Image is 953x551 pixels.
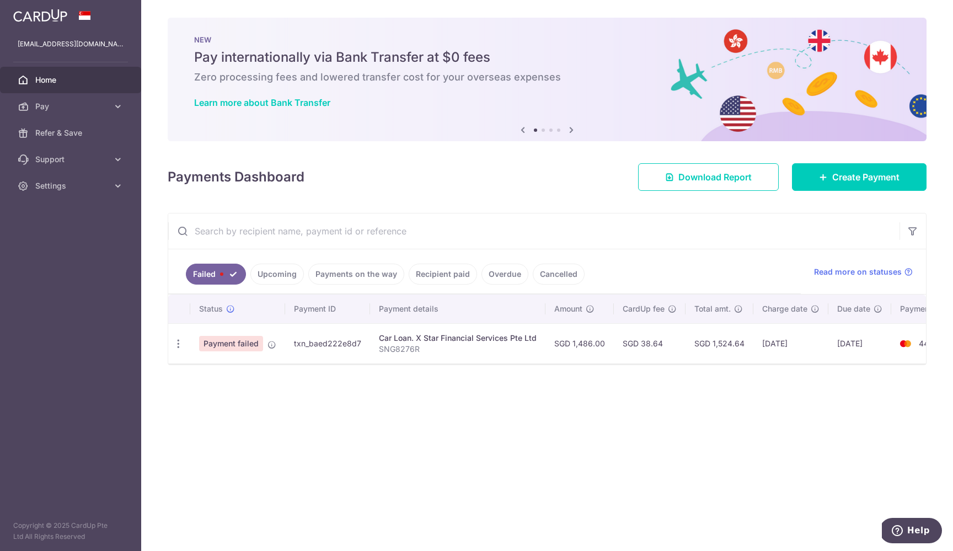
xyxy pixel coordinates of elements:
[199,303,223,314] span: Status
[919,339,939,348] span: 4409
[194,49,900,66] h5: Pay internationally via Bank Transfer at $0 fees
[409,264,477,285] a: Recipient paid
[828,323,891,363] td: [DATE]
[814,266,902,277] span: Read more on statuses
[35,101,108,112] span: Pay
[545,323,614,363] td: SGD 1,486.00
[370,295,545,323] th: Payment details
[186,264,246,285] a: Failed
[13,9,67,22] img: CardUp
[614,323,686,363] td: SGD 38.64
[35,127,108,138] span: Refer & Save
[753,323,828,363] td: [DATE]
[285,323,370,363] td: txn_baed222e8d7
[837,303,870,314] span: Due date
[194,71,900,84] h6: Zero processing fees and lowered transfer cost for your overseas expenses
[194,35,900,44] p: NEW
[882,518,942,545] iframe: Opens a widget where you can find more information
[895,337,917,350] img: Bank Card
[194,97,330,108] a: Learn more about Bank Transfer
[35,74,108,85] span: Home
[35,154,108,165] span: Support
[686,323,753,363] td: SGD 1,524.64
[308,264,404,285] a: Payments on the way
[678,170,752,184] span: Download Report
[18,39,124,50] p: [EMAIL_ADDRESS][DOMAIN_NAME]
[533,264,585,285] a: Cancelled
[168,18,927,141] img: Bank transfer banner
[168,167,304,187] h4: Payments Dashboard
[379,344,537,355] p: SNG8276R
[168,213,900,249] input: Search by recipient name, payment id or reference
[285,295,370,323] th: Payment ID
[379,333,537,344] div: Car Loan. X Star Financial Services Pte Ltd
[250,264,304,285] a: Upcoming
[35,180,108,191] span: Settings
[694,303,731,314] span: Total amt.
[199,336,263,351] span: Payment failed
[554,303,582,314] span: Amount
[623,303,665,314] span: CardUp fee
[832,170,900,184] span: Create Payment
[481,264,528,285] a: Overdue
[762,303,807,314] span: Charge date
[638,163,779,191] a: Download Report
[814,266,913,277] a: Read more on statuses
[792,163,927,191] a: Create Payment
